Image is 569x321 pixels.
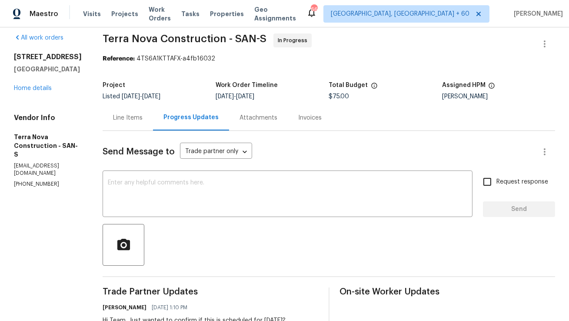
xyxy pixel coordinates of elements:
h4: Vendor Info [14,114,82,122]
div: 4TS6A1KTTAFX-a4fb16032 [103,54,555,63]
h6: [PERSON_NAME] [103,303,146,312]
h5: [GEOGRAPHIC_DATA] [14,65,82,74]
h2: [STREET_ADDRESS] [14,53,82,61]
span: Visits [83,10,101,18]
div: [PERSON_NAME] [442,94,555,100]
p: [EMAIL_ADDRESS][DOMAIN_NAME] [14,162,82,177]
a: All work orders [14,35,63,41]
p: [PHONE_NUMBER] [14,181,82,188]
div: Progress Updates [163,113,219,122]
h5: Project [103,82,125,88]
span: Terra Nova Construction - SAN-S [103,33,266,44]
span: Properties [210,10,244,18]
h5: Work Order Timeline [216,82,278,88]
h5: Total Budget [329,82,368,88]
span: [DATE] [122,94,140,100]
span: Projects [111,10,138,18]
span: [DATE] [142,94,160,100]
span: Listed [103,94,160,100]
div: Attachments [240,114,277,122]
span: [DATE] [216,94,234,100]
span: [GEOGRAPHIC_DATA], [GEOGRAPHIC_DATA] + 60 [331,10,469,18]
div: 665 [311,5,317,14]
span: Geo Assignments [254,5,296,23]
div: Line Items [113,114,143,122]
span: The hpm assigned to this work order. [488,82,495,94]
span: - [122,94,160,100]
span: In Progress [278,36,311,45]
span: [PERSON_NAME] [510,10,563,18]
span: On-site Worker Updates [340,288,556,296]
a: Home details [14,85,52,91]
b: Reference: [103,56,135,62]
span: Maestro [30,10,58,18]
span: [DATE] [236,94,254,100]
span: [DATE] 1:10 PM [152,303,187,312]
span: $75.00 [329,94,349,100]
span: Tasks [181,11,200,17]
h5: Terra Nova Construction - SAN-S [14,133,82,159]
span: Work Orders [149,5,171,23]
h5: Assigned HPM [442,82,486,88]
span: - [216,94,254,100]
span: The total cost of line items that have been proposed by Opendoor. This sum includes line items th... [371,82,378,94]
div: Trade partner only [180,145,252,159]
div: Invoices [298,114,322,122]
span: Trade Partner Updates [103,288,318,296]
span: Send Message to [103,147,175,156]
span: Request response [496,177,548,187]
